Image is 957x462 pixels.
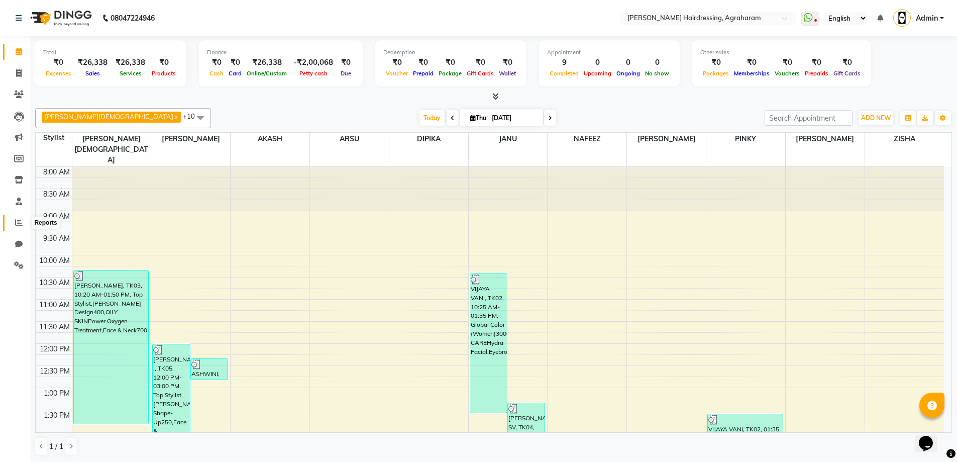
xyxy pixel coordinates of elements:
[45,113,173,121] span: [PERSON_NAME][DEMOGRAPHIC_DATA]
[831,70,863,77] span: Gift Cards
[151,133,230,145] span: [PERSON_NAME]
[112,57,149,68] div: ₹26,338
[231,133,309,145] span: AKASH
[207,70,226,77] span: Cash
[43,70,74,77] span: Expenses
[581,57,614,68] div: 0
[802,70,831,77] span: Prepaids
[191,359,228,380] div: ASHWINI, TK01, 12:20 PM-12:50 PM, Wash and Blast Dry400
[548,133,626,145] span: NAFEEZ
[772,70,802,77] span: Vouchers
[464,57,496,68] div: ₹0
[410,57,436,68] div: ₹0
[383,48,518,57] div: Redemption
[614,57,643,68] div: 0
[436,57,464,68] div: ₹0
[289,57,337,68] div: -₹2,00,068
[37,278,72,288] div: 10:30 AM
[41,167,72,177] div: 8:00 AM
[41,233,72,244] div: 9:30 AM
[496,57,518,68] div: ₹0
[916,13,938,24] span: Admin
[496,70,518,77] span: Wallet
[26,4,94,32] img: logo
[831,57,863,68] div: ₹0
[37,300,72,310] div: 11:00 AM
[802,57,831,68] div: ₹0
[49,441,63,452] span: 1 / 1
[731,57,772,68] div: ₹0
[464,70,496,77] span: Gift Cards
[74,57,112,68] div: ₹26,338
[36,133,72,143] div: Stylist
[149,57,178,68] div: ₹0
[83,70,102,77] span: Sales
[72,133,151,166] span: [PERSON_NAME][DEMOGRAPHIC_DATA]
[244,70,289,77] span: Online/Custom
[74,270,149,424] div: [PERSON_NAME], TK03, 10:20 AM-01:50 PM, Top Stylist,[PERSON_NAME] Design400,OILY SKINPower Oxygen...
[37,255,72,266] div: 10:00 AM
[383,57,410,68] div: ₹0
[700,57,731,68] div: ₹0
[111,4,155,32] b: 08047224946
[38,344,72,354] div: 12:00 PM
[183,112,202,120] span: +10
[41,211,72,222] div: 9:00 AM
[226,57,244,68] div: ₹0
[310,133,389,145] span: ARSU
[32,217,59,229] div: Reports
[43,48,178,57] div: Total
[547,48,672,57] div: Appointment
[547,57,581,68] div: 9
[207,57,226,68] div: ₹0
[470,274,507,413] div: VIJAYA VANI, TK02, 10:25 AM-01:35 PM, Global Color (Women)3000,SKIN CAREHydra Facial,Eyebrows80
[706,133,785,145] span: PINKY
[42,388,72,399] div: 1:00 PM
[643,57,672,68] div: 0
[772,57,802,68] div: ₹0
[786,133,865,145] span: [PERSON_NAME]
[410,70,436,77] span: Prepaid
[508,403,545,446] div: [PERSON_NAME] SV, TK04, 01:20 PM-02:20 PM, Top Stylist1000
[38,366,72,377] div: 12:30 PM
[547,70,581,77] span: Completed
[861,114,891,122] span: ADD NEW
[383,70,410,77] span: Voucher
[643,70,672,77] span: No show
[226,70,244,77] span: Card
[581,70,614,77] span: Upcoming
[614,70,643,77] span: Ongoing
[627,133,706,145] span: [PERSON_NAME]
[915,422,947,452] iframe: chat widget
[41,189,72,200] div: 8:30 AM
[297,70,330,77] span: Petty cash
[419,110,445,126] span: Today
[469,133,548,145] span: JANU
[436,70,464,77] span: Package
[468,114,489,122] span: Thu
[43,57,74,68] div: ₹0
[37,322,72,332] div: 11:30 AM
[765,110,853,126] input: Search Appointment
[42,432,72,443] div: 2:00 PM
[207,48,355,57] div: Finance
[389,133,468,145] span: DIPIKA
[117,70,144,77] span: Services
[731,70,772,77] span: Memberships
[700,48,863,57] div: Other sales
[338,70,354,77] span: Due
[700,70,731,77] span: Packages
[893,9,911,27] img: Admin
[865,133,944,145] span: ZISHA
[244,57,289,68] div: ₹26,338
[173,113,178,121] a: x
[42,410,72,421] div: 1:30 PM
[337,57,355,68] div: ₹0
[149,70,178,77] span: Products
[859,111,893,125] button: ADD NEW
[489,111,539,126] input: 2025-09-04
